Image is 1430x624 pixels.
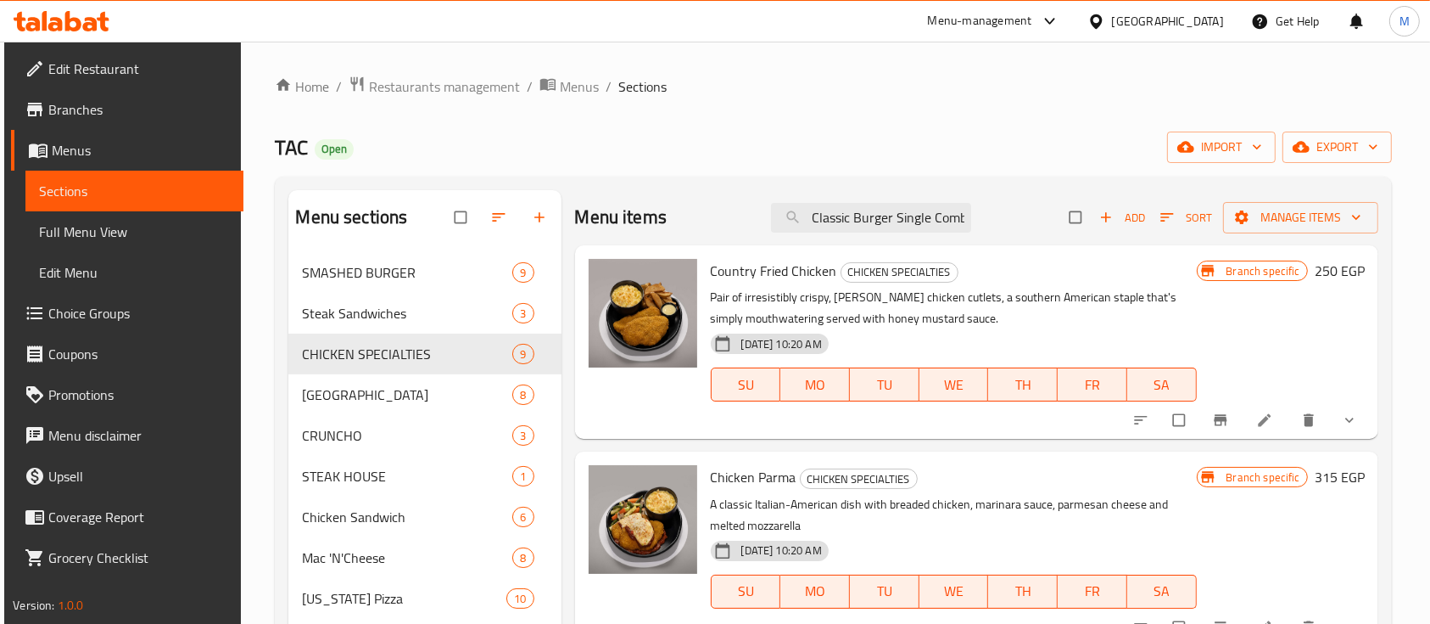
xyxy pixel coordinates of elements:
span: 9 [513,346,533,363]
span: [DATE] 10:20 AM [735,542,829,559]
a: Grocery Checklist [11,537,243,578]
span: Sections [39,181,230,201]
button: show more [1331,402,1371,439]
a: Promotions [11,374,243,415]
span: export [1296,137,1378,158]
span: TAC [275,128,308,166]
button: FR [1058,575,1127,609]
svg: Show Choices [1341,412,1358,429]
span: Menus [560,76,599,97]
span: Country Fried Chicken [711,258,837,284]
div: CHICKEN SPECIALTIES [800,469,918,489]
span: Choice Groups [48,303,230,323]
a: Menus [539,76,599,98]
img: Chicken Parma [589,465,697,574]
button: Branch-specific-item [1202,402,1243,439]
span: Coverage Report [48,507,230,527]
div: items [512,385,533,405]
span: Sort [1160,208,1212,228]
button: SU [711,368,781,402]
button: import [1167,132,1276,163]
span: Promotions [48,385,230,405]
span: Menus [52,140,230,160]
span: 8 [513,550,533,566]
div: items [512,425,533,446]
span: Chicken Sandwich [302,507,512,527]
button: delete [1290,402,1331,439]
button: export [1282,132,1392,163]
div: NASHVILLE [302,385,512,405]
div: items [512,303,533,323]
button: SU [711,575,781,609]
a: Coupons [11,334,243,374]
span: 8 [513,387,533,403]
h6: 315 EGP [1315,465,1365,489]
a: Full Menu View [25,211,243,252]
div: Steak Sandwiches3 [288,293,561,334]
h2: Menu items [575,205,668,230]
span: TU [857,373,913,397]
a: Sections [25,171,243,211]
input: search [771,203,971,233]
span: SU [718,373,774,397]
span: Select to update [1163,404,1198,436]
span: 6 [513,509,533,526]
span: import [1181,137,1262,158]
span: Edit Restaurant [48,59,230,79]
span: Edit Menu [39,262,230,283]
div: items [512,507,533,527]
span: TH [995,579,1051,604]
button: Sort [1156,205,1216,231]
p: A classic Italian-American dish with breaded chicken, marinara sauce, parmesan cheese and melted ... [711,494,1197,537]
li: / [336,76,342,97]
span: FR [1064,579,1120,604]
div: CHICKEN SPECIALTIES [841,262,958,283]
span: 3 [513,428,533,444]
div: [US_STATE] Pizza10 [288,578,561,619]
span: Version: [13,594,54,616]
button: sort-choices [1122,402,1163,439]
span: Grocery Checklist [48,548,230,568]
span: WE [926,373,982,397]
span: Chicken Parma [711,464,796,490]
span: SMASHED BURGER [302,262,512,283]
button: TU [850,575,919,609]
a: Home [275,76,329,97]
div: STEAK HOUSE1 [288,456,561,497]
button: MO [780,575,850,609]
div: SMASHED BURGER9 [288,252,561,293]
span: Select section [1059,201,1095,233]
span: SA [1134,373,1190,397]
a: Edit Menu [25,252,243,293]
button: TH [988,575,1058,609]
div: [GEOGRAPHIC_DATA]8 [288,374,561,415]
div: Open [315,139,354,160]
span: [US_STATE] Pizza [302,588,506,609]
div: CHICKEN SPECIALTIES [302,344,512,364]
h6: 250 EGP [1315,259,1365,283]
span: Full Menu View [39,222,230,242]
div: STEAK HOUSE [302,466,512,486]
div: items [512,344,533,364]
span: Upsell [48,466,230,486]
a: Upsell [11,456,243,497]
span: TH [995,373,1051,397]
span: Branch specific [1220,263,1307,279]
span: Open [315,142,354,156]
span: MO [787,373,843,397]
button: SA [1127,368,1197,402]
span: Select all sections [444,201,480,233]
div: items [512,548,533,568]
a: Choice Groups [11,293,243,334]
button: WE [919,575,989,609]
div: Chicken Sandwich6 [288,497,561,537]
div: items [512,262,533,283]
button: TH [988,368,1058,402]
span: CHICKEN SPECIALTIES [801,469,917,489]
span: 1 [513,469,533,485]
span: Mac 'N'Cheese [302,548,512,568]
span: Coupons [48,344,230,364]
